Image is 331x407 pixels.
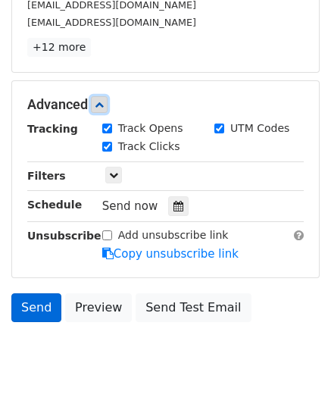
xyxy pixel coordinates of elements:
label: Track Clicks [118,139,180,155]
a: Send Test Email [136,293,251,322]
strong: Unsubscribe [27,230,101,242]
h5: Advanced [27,96,304,113]
iframe: Chat Widget [255,334,331,407]
label: Track Opens [118,121,183,136]
a: Send [11,293,61,322]
span: Send now [102,199,158,213]
strong: Filters [27,170,66,182]
a: Copy unsubscribe link [102,247,239,261]
strong: Tracking [27,123,78,135]
a: +12 more [27,38,91,57]
label: UTM Codes [230,121,289,136]
a: Preview [65,293,132,322]
label: Add unsubscribe link [118,227,229,243]
small: [EMAIL_ADDRESS][DOMAIN_NAME] [27,17,196,28]
strong: Schedule [27,199,82,211]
